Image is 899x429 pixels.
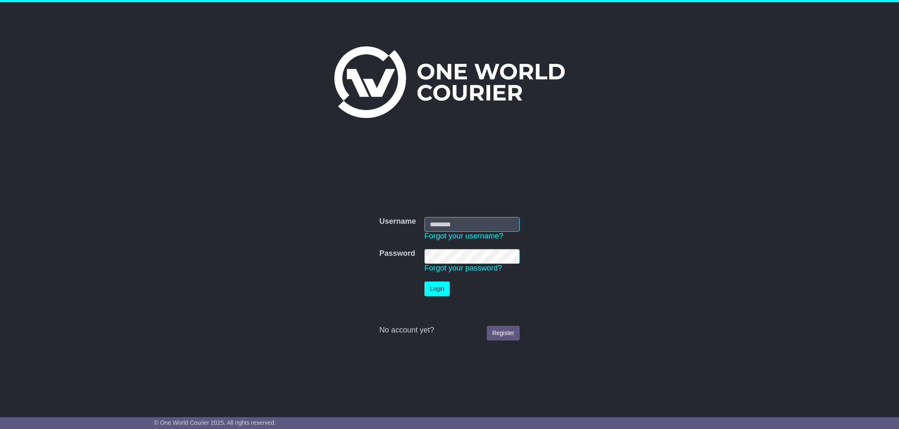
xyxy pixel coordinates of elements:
[424,232,503,240] a: Forgot your username?
[154,419,276,426] span: © One World Courier 2025. All rights reserved.
[379,326,520,335] div: No account yet?
[379,217,416,226] label: Username
[424,264,502,272] a: Forgot your password?
[487,326,520,341] a: Register
[334,46,564,118] img: One World
[424,282,450,296] button: Login
[379,249,415,258] label: Password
